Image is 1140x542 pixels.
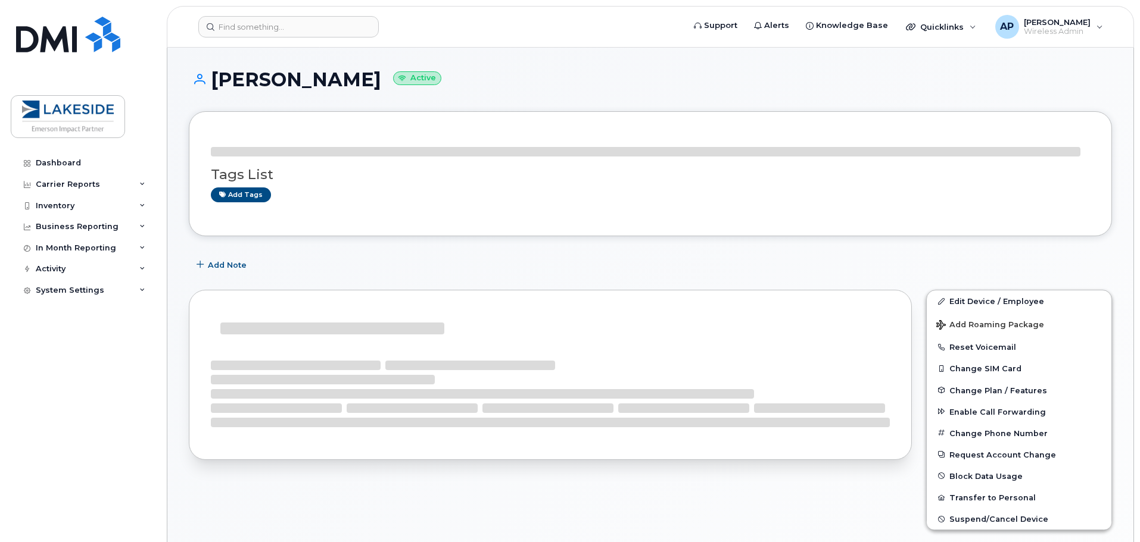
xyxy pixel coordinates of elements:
[927,487,1111,508] button: Transfer to Personal
[189,254,257,275] button: Add Note
[927,336,1111,358] button: Reset Voicemail
[927,422,1111,444] button: Change Phone Number
[949,386,1047,394] span: Change Plan / Features
[927,380,1111,401] button: Change Plan / Features
[189,69,1112,90] h1: [PERSON_NAME]
[949,407,1046,416] span: Enable Call Forwarding
[211,187,271,202] a: Add tags
[393,71,441,85] small: Active
[936,320,1044,331] span: Add Roaming Package
[208,259,247,271] span: Add Note
[927,465,1111,487] button: Block Data Usage
[927,401,1111,422] button: Enable Call Forwarding
[927,290,1111,312] a: Edit Device / Employee
[949,515,1048,524] span: Suspend/Cancel Device
[927,444,1111,465] button: Request Account Change
[927,508,1111,530] button: Suspend/Cancel Device
[927,358,1111,379] button: Change SIM Card
[927,312,1111,336] button: Add Roaming Package
[211,167,1090,182] h3: Tags List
